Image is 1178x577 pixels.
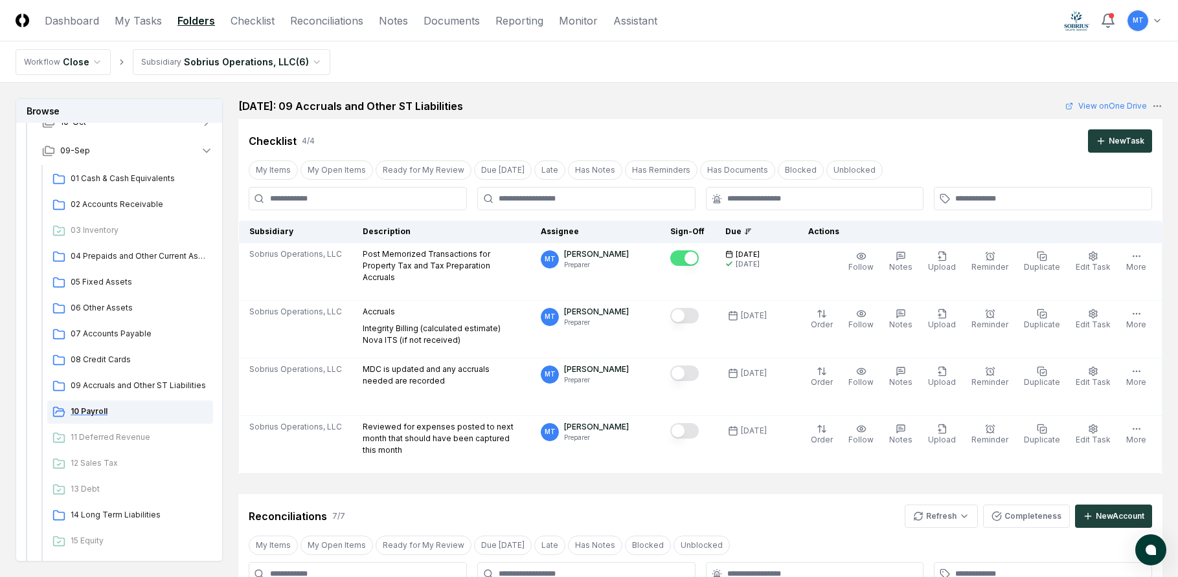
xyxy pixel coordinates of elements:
[1076,435,1111,444] span: Edit Task
[741,367,767,379] div: [DATE]
[1021,248,1063,276] button: Duplicate
[1073,364,1113,391] button: Edit Task
[16,99,222,123] h3: Browse
[1021,421,1063,448] button: Duplicate
[971,377,1008,387] span: Reminder
[1073,306,1113,333] button: Edit Task
[736,250,760,259] span: [DATE]
[564,375,629,385] p: Preparer
[71,199,208,210] span: 02 Accounts Receivable
[925,248,958,276] button: Upload
[741,425,767,437] div: [DATE]
[1124,421,1149,448] button: More
[808,421,835,448] button: Order
[969,248,1011,276] button: Reminder
[660,221,715,243] th: Sign-Off
[249,160,298,180] button: My Items
[846,306,876,333] button: Follow
[71,457,208,469] span: 12 Sales Tax
[376,160,471,180] button: Ready for My Review
[71,483,208,495] span: 13 Debt
[363,248,520,283] p: Post Memorized Transactions for Property Tax and Tax Preparation Accruals
[47,349,213,372] a: 08 Credit Cards
[71,224,208,236] span: 03 Inventory
[47,193,213,217] a: 02 Accounts Receivable
[811,435,833,444] span: Order
[71,302,208,314] span: 06 Other Assets
[47,478,213,501] a: 13 Debt
[670,308,699,323] button: Mark complete
[47,297,213,320] a: 06 Other Assets
[741,310,767,321] div: [DATE]
[71,431,208,443] span: 11 Deferred Revenue
[16,49,330,75] nav: breadcrumb
[969,306,1011,333] button: Reminder
[811,320,833,329] span: Order
[249,248,342,260] span: Sobrius Operations, LLC
[238,98,463,114] h2: [DATE]: 09 Accruals and Other ST Liabilities
[846,248,876,276] button: Follow
[71,535,208,547] span: 15 Equity
[848,262,874,272] span: Follow
[1076,320,1111,329] span: Edit Task
[47,452,213,475] a: 12 Sales Tax
[1073,248,1113,276] button: Edit Task
[564,421,629,433] p: [PERSON_NAME]
[545,312,556,321] span: MT
[925,364,958,391] button: Upload
[811,377,833,387] span: Order
[613,13,657,28] a: Assistant
[545,254,556,264] span: MT
[928,377,956,387] span: Upload
[363,364,520,387] p: MDC is updated and any accruals needed are recorded
[889,320,912,329] span: Notes
[1088,129,1152,153] button: NewTask
[474,160,532,180] button: Due Today
[848,377,874,387] span: Follow
[846,421,876,448] button: Follow
[969,421,1011,448] button: Reminder
[363,323,501,346] p: Integrity Billing (calculated estimate) Nova ITS (if not received)
[1024,262,1060,272] span: Duplicate
[47,504,213,527] a: 14 Long Term Liabilities
[971,262,1008,272] span: Reminder
[736,259,760,269] div: [DATE]
[231,13,275,28] a: Checklist
[530,221,660,243] th: Assignee
[925,306,958,333] button: Upload
[47,400,213,424] a: 10 Payroll
[141,56,181,68] div: Subsidiary
[1024,435,1060,444] span: Duplicate
[778,160,824,180] button: Blocked
[887,248,915,276] button: Notes
[1024,320,1060,329] span: Duplicate
[568,536,622,555] button: Has Notes
[47,375,213,398] a: 09 Accruals and Other ST Liabilities
[249,536,298,555] button: My Items
[290,13,363,28] a: Reconciliations
[846,364,876,391] button: Follow
[971,320,1008,329] span: Reminder
[60,145,90,157] span: 09-Sep
[47,530,213,553] a: 15 Equity
[848,320,874,329] span: Follow
[564,260,629,270] p: Preparer
[889,377,912,387] span: Notes
[808,364,835,391] button: Order
[424,13,480,28] a: Documents
[1064,10,1090,31] img: Sobrius logo
[24,56,60,68] div: Workflow
[534,160,565,180] button: Late
[1133,16,1144,25] span: MT
[300,536,373,555] button: My Open Items
[625,536,671,555] button: Blocked
[32,136,223,165] button: 09-Sep
[45,13,99,28] a: Dashboard
[47,245,213,268] a: 04 Prepaids and Other Current Assets
[928,435,956,444] span: Upload
[670,250,699,266] button: Mark complete
[808,306,835,333] button: Order
[887,364,915,391] button: Notes
[1065,100,1147,112] a: View onOne Drive
[115,13,162,28] a: My Tasks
